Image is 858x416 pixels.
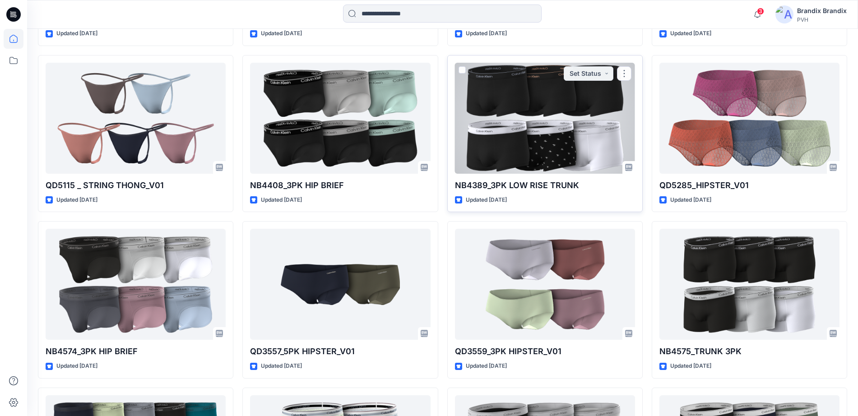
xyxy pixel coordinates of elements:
p: Updated [DATE] [466,195,507,205]
p: QD5285_HIPSTER_V01 [659,179,839,192]
a: QD5115 _ STRING THONG_V01 [46,63,226,174]
p: NB4575_TRUNK 3PK [659,345,839,358]
p: NB4574_3PK HIP BRIEF [46,345,226,358]
img: avatar [775,5,793,23]
p: Updated [DATE] [56,361,97,371]
p: Updated [DATE] [670,195,711,205]
span: 3 [757,8,764,15]
div: PVH [797,16,847,23]
a: NB4389_3PK LOW RISE TRUNK [455,63,635,174]
p: NB4408_3PK HIP BRIEF [250,179,430,192]
a: NB4408_3PK HIP BRIEF [250,63,430,174]
a: QD3559_3PK HIPSTER_V01 [455,229,635,340]
p: Updated [DATE] [466,361,507,371]
p: Updated [DATE] [670,361,711,371]
a: QD5285_HIPSTER_V01 [659,63,839,174]
p: NB4389_3PK LOW RISE TRUNK [455,179,635,192]
div: Brandix Brandix [797,5,847,16]
p: QD3559_3PK HIPSTER_V01 [455,345,635,358]
p: Updated [DATE] [56,29,97,38]
a: QD3557_5PK HIPSTER_V01 [250,229,430,340]
p: Updated [DATE] [261,361,302,371]
p: Updated [DATE] [466,29,507,38]
p: QD3557_5PK HIPSTER_V01 [250,345,430,358]
a: NB4574_3PK HIP BRIEF [46,229,226,340]
p: Updated [DATE] [261,195,302,205]
p: Updated [DATE] [261,29,302,38]
a: NB4575_TRUNK 3PK [659,229,839,340]
p: Updated [DATE] [670,29,711,38]
p: Updated [DATE] [56,195,97,205]
p: QD5115 _ STRING THONG_V01 [46,179,226,192]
